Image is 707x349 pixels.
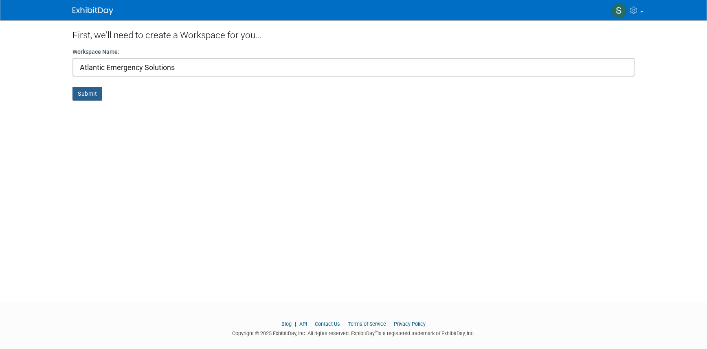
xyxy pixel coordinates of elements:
[72,58,635,77] input: Name of your organization
[72,20,635,48] div: First, we'll need to create a Workspace for you...
[387,321,393,327] span: |
[293,321,298,327] span: |
[308,321,314,327] span: |
[72,48,119,56] label: Workspace Name:
[348,321,386,327] a: Terms of Service
[611,3,627,18] img: Stephanie Hood
[72,87,102,101] button: Submit
[72,7,113,15] img: ExhibitDay
[394,321,426,327] a: Privacy Policy
[315,321,340,327] a: Contact Us
[375,329,378,334] sup: ®
[299,321,307,327] a: API
[341,321,347,327] span: |
[281,321,292,327] a: Blog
